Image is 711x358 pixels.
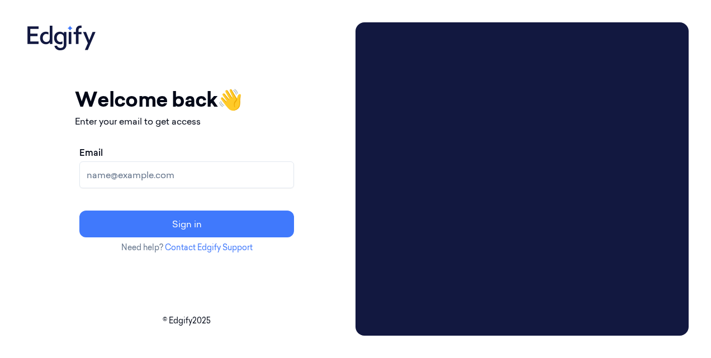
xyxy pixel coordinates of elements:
input: name@example.com [79,161,294,188]
a: Contact Edgify Support [165,242,253,252]
p: Enter your email to get access [75,114,298,128]
p: © Edgify 2025 [22,315,351,327]
h1: Welcome back 👋 [75,84,298,114]
button: Sign in [79,211,294,237]
p: Need help? [75,242,298,254]
label: Email [79,146,103,159]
